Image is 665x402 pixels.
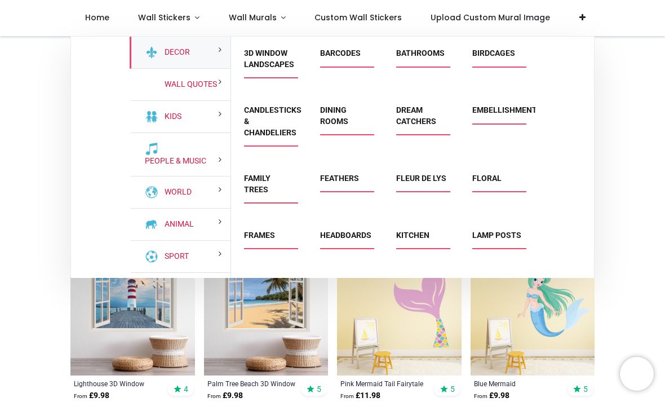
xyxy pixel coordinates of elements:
[396,173,446,192] span: Fleur de Lys
[396,174,446,183] a: Fleur de Lys
[474,379,568,388] a: Blue Mermaid
[160,187,192,198] a: World
[450,384,455,394] span: 5
[140,156,206,167] a: People & Music
[620,357,654,391] iframe: Brevo live chat
[396,230,446,249] span: Kitchen
[145,185,158,199] img: World
[184,384,188,394] span: 4
[472,174,502,183] a: Floral
[85,12,109,23] span: Home
[244,276,274,297] a: Love Hearts
[145,78,158,91] img: Wall Quotes
[396,231,429,240] a: Kitchen
[396,276,454,285] a: Personalised
[472,105,542,114] a: Embellishments
[340,379,435,388] a: Pink Mermaid Tail Fairytale
[314,12,402,23] span: Custom Wall Stickers
[472,173,522,192] span: Floral
[207,390,243,401] strong: £ 9.98
[472,231,521,240] a: Lamp Posts
[320,276,357,285] a: Mandala
[396,48,445,58] a: Bathrooms
[74,393,87,399] span: From
[340,393,354,399] span: From
[340,390,380,401] strong: £ 11.98
[431,12,550,23] span: Upload Custom Mural Image
[320,105,348,126] a: Dining Rooms
[320,231,371,240] a: Headboards
[160,47,190,58] a: Decor
[160,219,194,230] a: Animal
[320,230,370,249] span: Headboards
[472,48,522,67] span: Birdcages
[317,384,321,394] span: 5
[244,276,294,306] span: Love Hearts
[229,12,277,23] span: Wall Murals
[244,230,294,249] span: Frames
[244,48,294,78] span: 3D Window Landscapes
[145,110,158,123] img: Kids
[160,79,217,90] a: Wall Quotes
[244,105,294,146] span: Candlesticks & Chandeliers
[138,12,190,23] span: Wall Stickers
[320,48,361,58] a: Barcodes
[472,230,522,249] span: Lamp Posts
[244,174,271,194] a: Family Trees
[160,111,181,122] a: Kids
[472,48,515,58] a: Birdcages
[396,105,446,135] span: Dream Catchers
[145,46,158,59] img: Decor
[244,173,294,203] span: Family Trees
[320,105,370,135] span: Dining Rooms
[145,218,158,231] img: Animal
[474,393,487,399] span: From
[244,48,294,69] a: 3D Window Landscapes
[396,48,446,67] span: Bathrooms
[74,379,168,388] a: Lighthouse 3D Window
[74,390,109,401] strong: £ 9.98
[471,251,595,376] img: Blue Mermaid Wall Sticker
[244,105,302,136] a: Candlesticks & Chandeliers
[472,276,522,306] span: Speech Bubbles
[207,379,302,388] a: Palm Tree Beach 3D Window
[320,276,370,294] span: Mandala
[474,390,509,401] strong: £ 9.98
[396,276,446,294] span: Personalised
[145,250,158,263] img: Sport
[472,105,522,123] span: Embellishments
[145,142,158,156] img: People & Music
[396,105,436,126] a: Dream Catchers
[204,251,329,376] img: Palm Tree Beach 3D Window Wall Sticker
[320,173,370,192] span: Feathers
[337,251,462,376] img: Pink Mermaid Tail Fairytale Wall Sticker
[583,384,588,394] span: 5
[207,393,221,399] span: From
[320,48,370,67] span: Barcodes
[472,276,507,297] a: Speech Bubbles
[244,231,275,240] a: Frames
[70,251,195,376] img: Lighthouse 3D Window Wall Sticker
[160,251,189,262] a: Sport
[320,174,359,183] a: Feathers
